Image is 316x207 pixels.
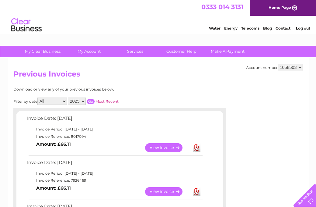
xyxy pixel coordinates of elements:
a: Download [193,143,200,152]
td: Invoice Date: [DATE] [26,114,203,126]
a: Make A Payment [203,46,253,57]
td: Invoice Date: [DATE] [26,159,203,170]
td: Invoice Reference: 7926469 [26,177,203,184]
img: logo.png [11,16,42,34]
div: Clear Business is a trading name of Verastar Limited (registered in [GEOGRAPHIC_DATA] No. 3667643... [15,3,302,30]
a: Telecoms [241,26,259,30]
h2: Previous Invoices [13,70,303,81]
div: Download or view any of your previous invoices below. [13,87,173,91]
a: View [145,143,190,152]
b: Amount: £66.11 [36,141,71,147]
td: Invoice Reference: 8017094 [26,133,203,140]
a: Customer Help [156,46,207,57]
b: Amount: £66.11 [36,185,71,191]
a: My Clear Business [18,46,68,57]
a: Services [110,46,160,57]
div: Filter by date [13,98,173,105]
a: Contact [276,26,290,30]
a: Water [209,26,221,30]
a: Energy [224,26,238,30]
a: Blog [263,26,272,30]
a: View [145,187,190,196]
a: My Account [64,46,114,57]
a: Log out [296,26,310,30]
a: Most Recent [95,99,119,104]
td: Invoice Period: [DATE] - [DATE] [26,170,203,177]
a: 0333 014 3131 [201,3,243,11]
a: Download [193,187,200,196]
div: Account number [246,64,303,71]
td: Invoice Period: [DATE] - [DATE] [26,126,203,133]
